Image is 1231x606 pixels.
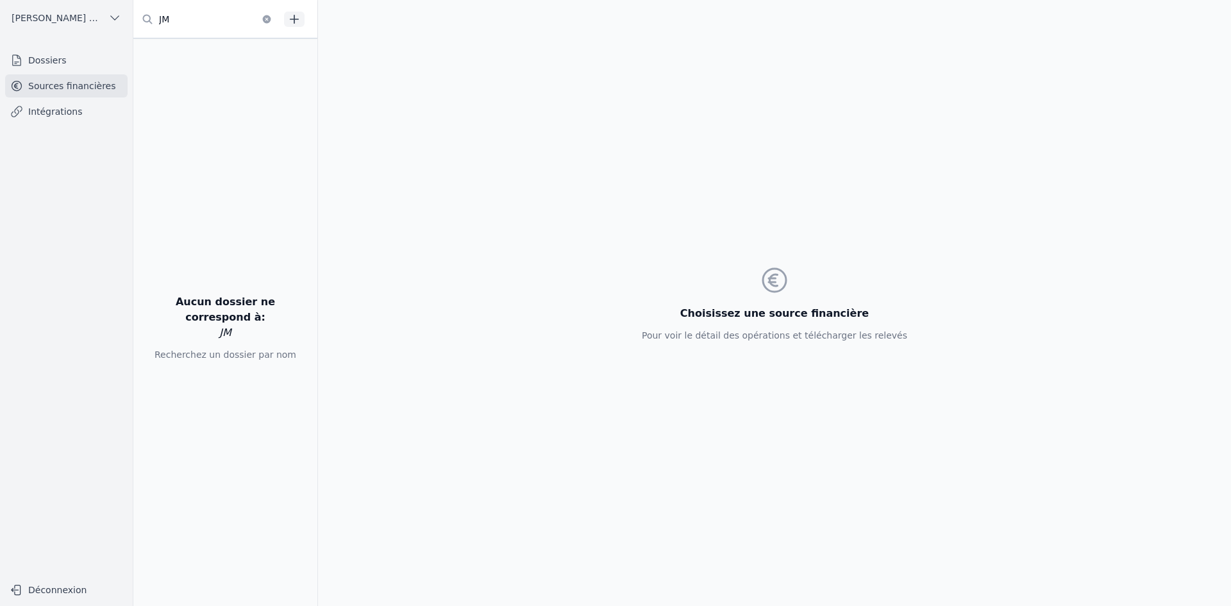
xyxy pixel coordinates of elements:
button: Déconnexion [5,580,128,600]
a: Dossiers [5,49,128,72]
p: Pour voir le détail des opérations et télécharger les relevés [642,329,907,342]
input: Filtrer par dossier... [133,8,280,31]
p: Recherchez un dossier par nom [144,348,307,361]
span: JM [219,326,231,339]
h3: Aucun dossier ne correspond à: [144,294,307,341]
a: Sources financières [5,74,128,97]
a: Intégrations [5,100,128,123]
h3: Choisissez une source financière [642,306,907,321]
button: [PERSON_NAME] ET PARTNERS SRL [5,8,128,28]
span: [PERSON_NAME] ET PARTNERS SRL [12,12,103,24]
